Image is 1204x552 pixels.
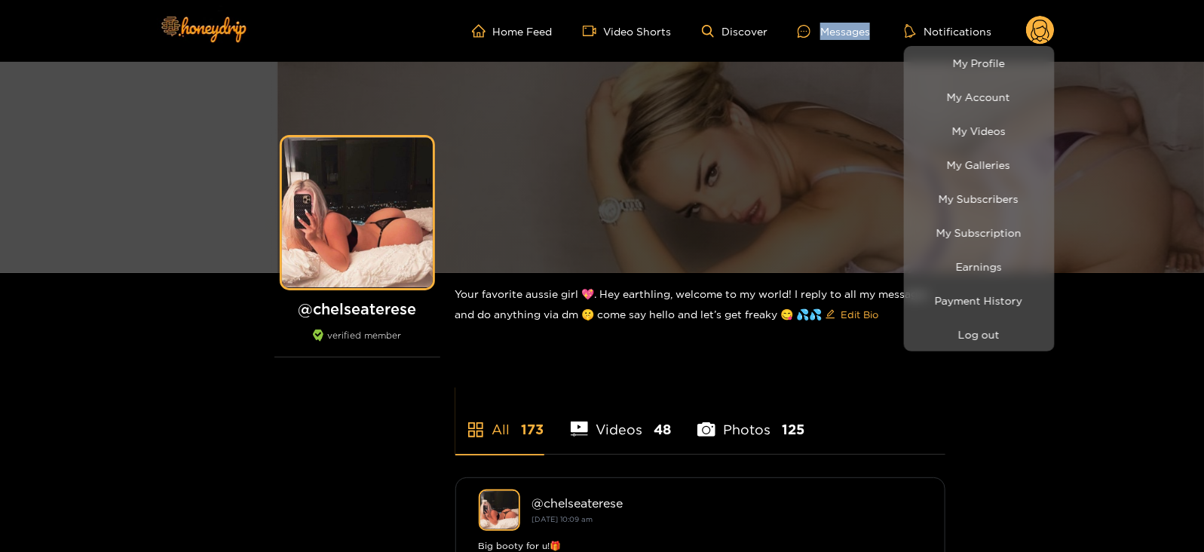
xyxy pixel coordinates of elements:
[908,84,1051,110] a: My Account
[908,253,1051,280] a: Earnings
[908,321,1051,348] button: Log out
[908,50,1051,76] a: My Profile
[908,152,1051,178] a: My Galleries
[908,118,1051,144] a: My Videos
[908,219,1051,246] a: My Subscription
[908,186,1051,212] a: My Subscribers
[908,287,1051,314] a: Payment History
